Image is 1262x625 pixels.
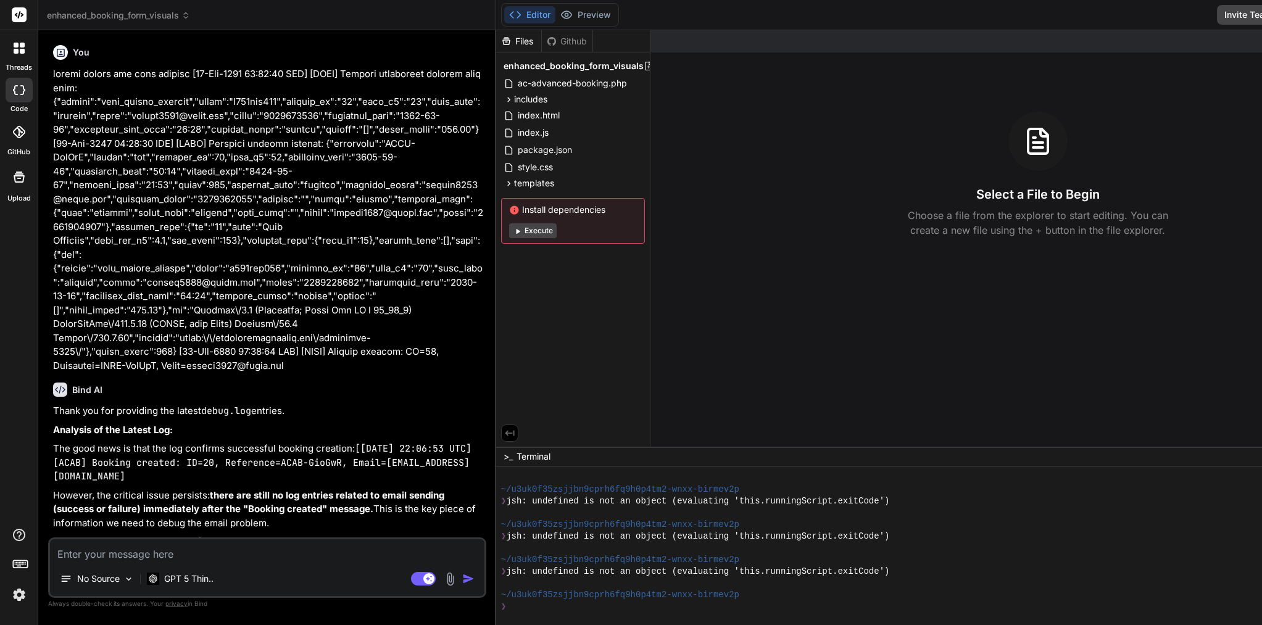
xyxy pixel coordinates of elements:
span: ~/u3uk0f35zsjjbn9cprh6fq9h0p4tm2-wnxx-birmev2p [501,519,739,531]
span: ❯ [501,531,506,542]
span: Install dependencies [509,204,637,216]
p: GPT 5 Thin.. [164,573,214,585]
span: jsh: undefined is not an object (evaluating 'this.runningScript.exitCode') [506,495,889,507]
span: >_ [504,450,513,463]
span: style.css [517,160,554,175]
div: Files [496,35,541,48]
h6: You [73,46,89,59]
span: enhanced_booking_form_visuals [504,60,644,72]
span: ❯ [501,566,506,577]
label: threads [6,62,32,73]
span: index.html [517,108,561,123]
img: settings [9,584,30,605]
div: Github [542,35,592,48]
code: includes/class-emails.php [151,536,290,548]
p: The good news is that the log confirms successful booking creation: [53,442,484,484]
p: loremi dolors ame cons adipisc [17-Eli-1291 63:82:40 SED] [DOEI] Tempori utlaboreet dolorem aliq ... [53,67,484,373]
p: Thank you for providing the latest entries. [53,404,484,418]
code: [[DATE] 22:06:53 UTC] [ACAB] Booking created: ID=20, Reference=ACAB-GioGwR, Email=[EMAIL_ADDRESS]... [53,442,477,482]
p: However, the critical issue persists: This is the key piece of information we need to debug the e... [53,489,484,531]
span: ~/u3uk0f35zsjjbn9cprh6fq9h0p4tm2-wnxx-birmev2p [501,554,739,566]
span: package.json [517,143,573,157]
span: enhanced_booking_form_visuals [47,9,190,22]
p: Always double-check its answers. Your in Bind [48,598,486,610]
span: ❯ [501,601,506,613]
span: ❯ [501,495,506,507]
button: Editor [504,6,555,23]
p: My previous update to specifically added statements to report whether succeeded or failed, along ... [53,535,484,577]
img: icon [462,573,475,585]
span: includes [514,93,547,106]
strong: Analysis of the Latest Log: [53,424,173,436]
span: ~/u3uk0f35zsjjbn9cprh6fq9h0p4tm2-wnxx-birmev2p [501,589,739,601]
label: Upload [7,193,31,204]
p: Choose a file from the explorer to start editing. You can create a new file using the + button in... [900,208,1176,238]
button: Execute [509,223,557,238]
code: debug.log [201,405,251,417]
label: code [10,104,28,114]
label: GitHub [7,147,30,157]
span: templates [514,177,554,189]
button: Preview [555,6,616,23]
img: Pick Models [123,574,134,584]
span: jsh: undefined is not an object (evaluating 'this.runningScript.exitCode') [506,566,889,577]
span: ~/u3uk0f35zsjjbn9cprh6fq9h0p4tm2-wnxx-birmev2p [501,484,739,495]
strong: there are still no log entries related to email sending (success or failure) immediately after th... [53,489,447,515]
span: Terminal [517,450,550,463]
h6: Bind AI [72,384,102,396]
code: error_log [370,536,420,548]
h3: Select a File to Begin [976,186,1100,203]
p: No Source [77,573,120,585]
img: attachment [443,572,457,586]
img: GPT 5 Thinking High [147,573,159,584]
span: privacy [165,600,188,607]
span: jsh: undefined is not an object (evaluating 'this.runningScript.exitCode') [506,531,889,542]
span: ac-advanced-booking.php [517,76,628,91]
span: index.js [517,125,550,140]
